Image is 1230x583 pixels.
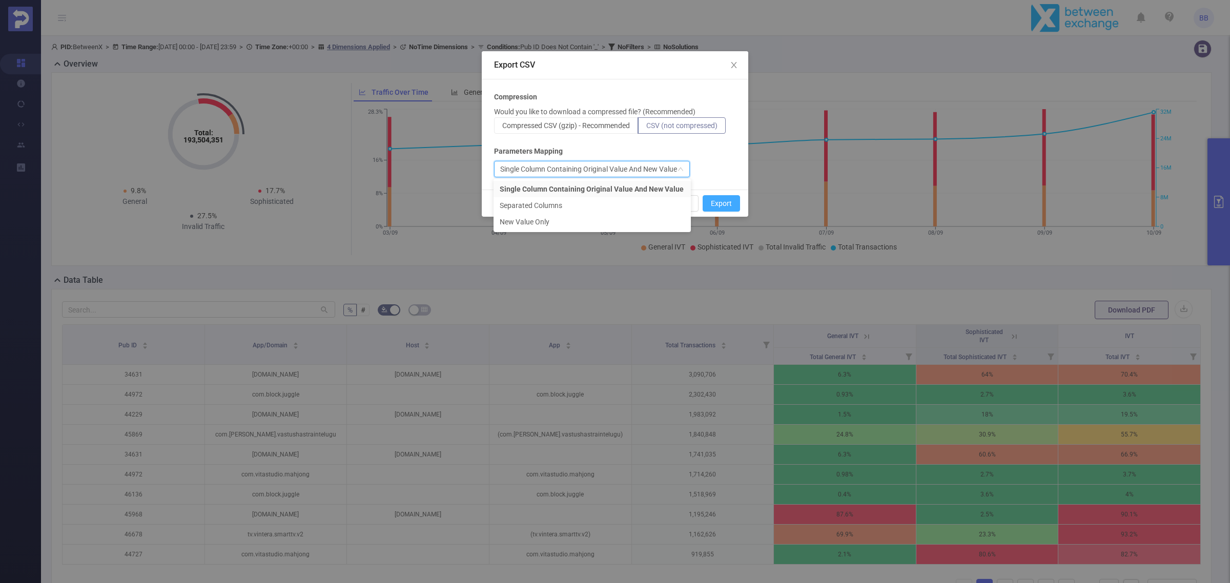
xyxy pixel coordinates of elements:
[494,181,691,197] li: Single Column Containing Original Value And New Value
[502,121,630,130] span: Compressed CSV (gzip) - Recommended
[494,214,691,230] li: New Value Only
[494,107,695,117] p: Would you like to download a compressed file? (Recommended)
[646,121,717,130] span: CSV (not compressed)
[720,51,748,80] button: Close
[494,146,563,157] b: Parameters Mapping
[494,92,537,102] b: Compression
[494,197,691,214] li: Separated Columns
[500,161,677,177] div: Single Column Containing Original Value And New Value
[678,166,684,173] i: icon: down
[730,61,738,69] i: icon: close
[703,195,740,212] button: Export
[494,59,736,71] div: Export CSV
